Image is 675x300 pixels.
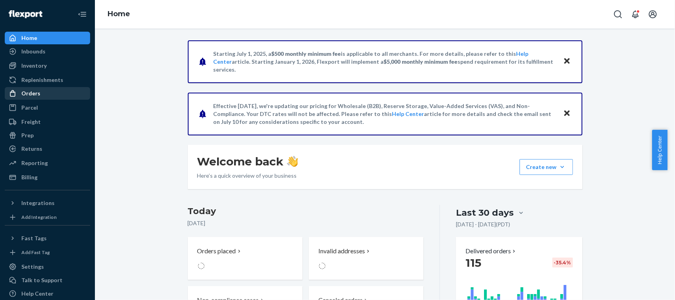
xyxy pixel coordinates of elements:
[21,214,57,220] div: Add Integration
[465,256,481,270] span: 115
[21,76,63,84] div: Replenishments
[5,287,90,300] a: Help Center
[272,50,341,57] span: $500 monthly minimum fee
[197,172,298,180] p: Here’s a quick overview of your business
[5,129,90,142] a: Prep
[552,258,573,268] div: -35.4 %
[309,237,424,280] button: Invalid addresses
[21,234,47,242] div: Fast Tags
[21,34,37,42] div: Home
[5,74,90,86] a: Replenishments
[9,10,42,18] img: Flexport logo
[214,102,556,126] p: Effective [DATE], we're updating our pricing for Wholesale (B2B), Reserve Storage, Value-Added Se...
[21,131,34,139] div: Prep
[108,9,130,18] a: Home
[318,247,365,256] p: Invalid addresses
[101,3,136,26] ol: breadcrumbs
[74,6,90,22] button: Close Navigation
[21,263,44,271] div: Settings
[384,58,458,65] span: $5,000 monthly minimum fee
[5,32,90,44] a: Home
[21,290,53,298] div: Help Center
[456,207,514,219] div: Last 30 days
[5,87,90,100] a: Orders
[197,154,298,169] h1: Welcome back
[628,6,643,22] button: Open notifications
[21,145,42,153] div: Returns
[188,205,424,218] h3: Today
[392,110,424,117] a: Help Center
[214,50,556,74] p: Starting July 1, 2025, a is applicable to all merchants. For more details, please refer to this a...
[21,199,55,207] div: Integrations
[5,45,90,58] a: Inbounds
[21,276,62,284] div: Talk to Support
[21,249,50,256] div: Add Fast Tag
[5,274,90,287] a: Talk to Support
[5,116,90,128] a: Freight
[5,260,90,273] a: Settings
[21,104,38,112] div: Parcel
[21,159,48,167] div: Reporting
[5,101,90,114] a: Parcel
[465,247,517,256] button: Delivered orders
[5,197,90,209] button: Integrations
[456,220,510,228] p: [DATE] - [DATE] ( PDT )
[5,142,90,155] a: Returns
[562,56,572,67] button: Close
[21,118,41,126] div: Freight
[652,130,667,170] button: Help Center
[5,232,90,245] button: Fast Tags
[21,62,47,70] div: Inventory
[21,173,38,181] div: Billing
[5,157,90,169] a: Reporting
[5,213,90,222] a: Add Integration
[645,6,661,22] button: Open account menu
[197,247,236,256] p: Orders placed
[5,59,90,72] a: Inventory
[287,156,298,167] img: hand-wave emoji
[562,108,572,120] button: Close
[21,89,40,97] div: Orders
[5,171,90,184] a: Billing
[5,248,90,257] a: Add Fast Tag
[188,219,424,227] p: [DATE]
[520,159,573,175] button: Create new
[21,47,45,55] div: Inbounds
[610,6,626,22] button: Open Search Box
[188,237,303,280] button: Orders placed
